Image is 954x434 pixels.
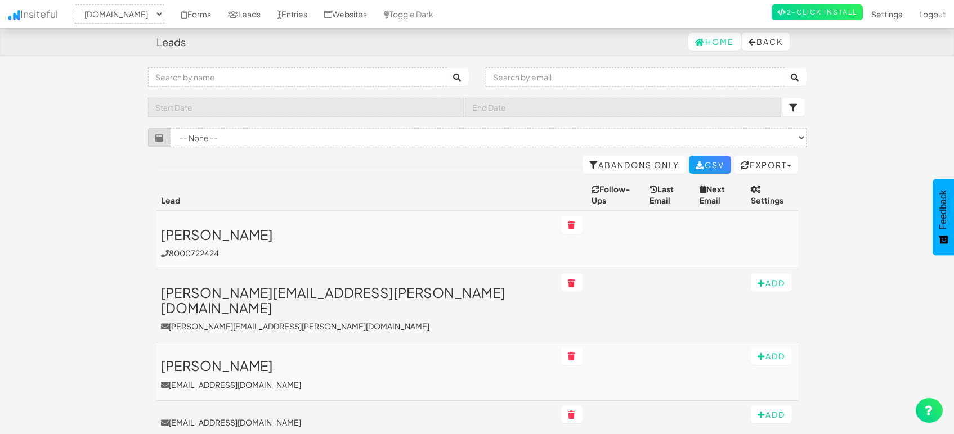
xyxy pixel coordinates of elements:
[161,358,553,390] a: [PERSON_NAME][EMAIL_ADDRESS][DOMAIN_NAME]
[161,227,553,242] h3: [PERSON_NAME]
[161,417,553,428] a: [EMAIL_ADDRESS][DOMAIN_NAME]
[645,179,695,211] th: Last Email
[583,156,686,174] a: Abandons Only
[156,179,557,211] th: Lead
[486,67,785,87] input: Search by email
[161,285,553,315] h3: [PERSON_NAME][EMAIL_ADDRESS][PERSON_NAME][DOMAIN_NAME]
[938,190,948,229] span: Feedback
[742,33,790,51] button: Back
[161,285,553,332] a: [PERSON_NAME][EMAIL_ADDRESS][PERSON_NAME][DOMAIN_NAME][PERSON_NAME][EMAIL_ADDRESS][PERSON_NAME][D...
[156,37,186,48] h4: Leads
[751,405,792,423] button: Add
[933,179,954,255] button: Feedback - Show survey
[161,379,553,390] p: [EMAIL_ADDRESS][DOMAIN_NAME]
[751,347,792,365] button: Add
[161,358,553,373] h3: [PERSON_NAME]
[688,33,741,51] a: Home
[161,320,553,332] p: [PERSON_NAME][EMAIL_ADDRESS][PERSON_NAME][DOMAIN_NAME]
[161,247,553,259] p: 8000722424
[695,179,746,211] th: Next Email
[751,274,792,292] button: Add
[689,156,731,174] a: CSV
[148,98,464,117] input: Start Date
[465,98,781,117] input: End Date
[746,179,798,211] th: Settings
[587,179,644,211] th: Follow-Ups
[148,67,447,87] input: Search by name
[772,4,863,20] a: 2-Click Install
[161,227,553,259] a: [PERSON_NAME]8000722424
[734,156,798,174] button: Export
[8,10,20,20] img: icon.png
